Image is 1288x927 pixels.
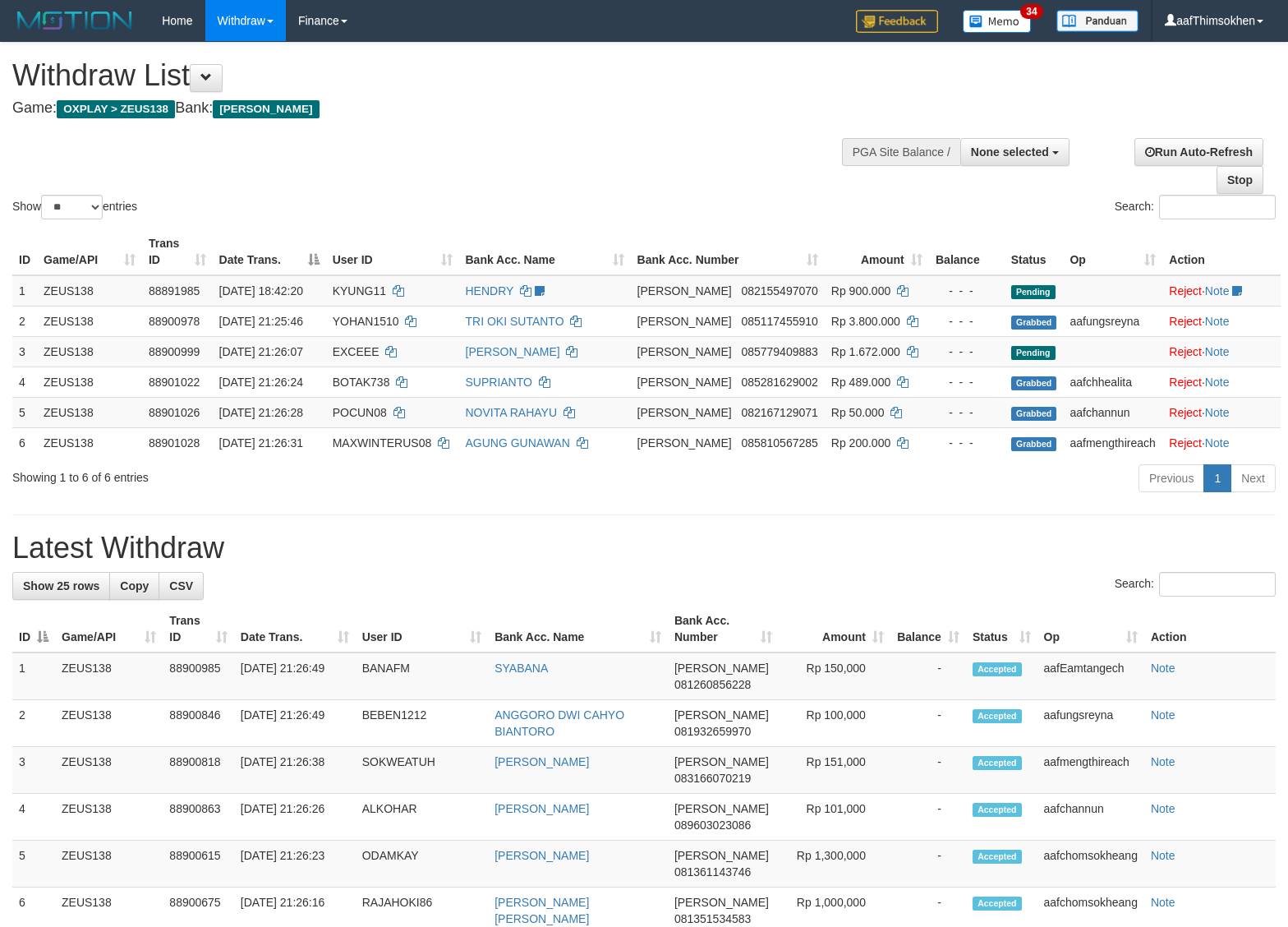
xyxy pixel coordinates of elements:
[831,284,890,297] span: Rp 900.000
[37,336,142,367] td: ZEUS138
[1151,708,1175,722] a: Note
[356,606,488,653] th: User ID: activate to sort column ascending
[494,755,589,768] a: [PERSON_NAME]
[466,284,514,297] a: HENDRY
[1011,407,1057,421] span: Grabbed
[936,435,998,451] div: - - -
[973,803,1022,817] span: Accepted
[494,849,589,862] a: [PERSON_NAME]
[333,315,399,328] span: YOHAN1510
[741,406,817,419] span: Copy 082167129071 to clipboard
[1162,427,1281,458] td: ·
[356,747,488,794] td: SOKWEATUH
[1169,436,1202,450] a: Reject
[1151,896,1175,909] a: Note
[1169,406,1202,419] a: Reject
[674,912,751,925] span: Copy 081351534583 to clipboard
[37,367,142,397] td: ZEUS138
[41,195,103,219] select: Showentries
[1205,284,1230,297] a: Note
[1205,406,1230,419] a: Note
[890,700,966,747] td: -
[971,145,1049,159] span: None selected
[890,841,966,888] td: -
[973,662,1022,676] span: Accepted
[12,195,137,219] label: Show entries
[219,406,303,419] span: [DATE] 21:26:28
[831,436,890,450] span: Rp 200.000
[741,284,817,297] span: Copy 082155497070 to clipboard
[1037,700,1144,747] td: aafungsreyna
[1205,315,1230,328] a: Note
[159,572,204,600] a: CSV
[1063,427,1162,458] td: aafmengthireach
[1159,572,1276,597] input: Search:
[333,406,387,419] span: POCUN08
[12,653,55,700] td: 1
[219,376,303,389] span: [DATE] 21:26:24
[494,708,624,738] a: ANGGORO DWI CAHYO BIANTORO
[936,313,998,330] div: - - -
[12,59,842,92] h1: Withdraw List
[466,406,558,419] a: NOVITA RAHAYU
[234,747,356,794] td: [DATE] 21:26:38
[1005,228,1064,275] th: Status
[741,315,817,328] span: Copy 085117455910 to clipboard
[1230,464,1276,492] a: Next
[466,345,560,358] a: [PERSON_NAME]
[12,336,37,367] td: 3
[356,841,488,888] td: ODAMKAY
[12,572,110,600] a: Show 25 rows
[234,841,356,888] td: [DATE] 21:26:23
[674,819,751,832] span: Copy 089603023086 to clipboard
[936,374,998,390] div: - - -
[1144,606,1276,653] th: Action
[741,345,817,358] span: Copy 085779409883 to clipboard
[637,345,732,358] span: [PERSON_NAME]
[213,228,326,275] th: Date Trans.: activate to sort column descending
[1063,397,1162,427] td: aafchannun
[1037,653,1144,700] td: aafEamtangech
[1115,195,1276,219] label: Search:
[1063,306,1162,336] td: aafungsreyna
[1169,376,1202,389] a: Reject
[1159,195,1276,219] input: Search:
[1037,606,1144,653] th: Op: activate to sort column ascending
[973,897,1022,911] span: Accepted
[674,678,751,691] span: Copy 081260856228 to clipboard
[842,138,960,166] div: PGA Site Balance /
[37,397,142,427] td: ZEUS138
[1056,10,1138,32] img: panduan.png
[149,436,200,450] span: 88901028
[825,228,929,275] th: Amount: activate to sort column ascending
[741,436,817,450] span: Copy 085810567285 to clipboard
[637,376,732,389] span: [PERSON_NAME]
[1169,315,1202,328] a: Reject
[219,345,303,358] span: [DATE] 21:26:07
[23,579,99,593] span: Show 25 rows
[1138,464,1204,492] a: Previous
[1162,306,1281,336] td: ·
[12,427,37,458] td: 6
[856,10,938,33] img: Feedback.jpg
[356,700,488,747] td: BEBEN1212
[163,700,234,747] td: 88900846
[890,653,966,700] td: -
[1011,437,1057,451] span: Grabbed
[12,532,1276,565] h1: Latest Withdraw
[213,100,319,118] span: [PERSON_NAME]
[163,794,234,841] td: 88900863
[494,802,589,815] a: [PERSON_NAME]
[929,228,1005,275] th: Balance
[1011,316,1057,330] span: Grabbed
[1037,841,1144,888] td: aafchomsokheang
[936,283,998,299] div: - - -
[12,841,55,888] td: 5
[890,606,966,653] th: Balance: activate to sort column ascending
[674,896,769,909] span: [PERSON_NAME]
[37,427,142,458] td: ZEUS138
[37,228,142,275] th: Game/API: activate to sort column ascending
[1162,275,1281,307] td: ·
[163,606,234,653] th: Trans ID: activate to sort column ascending
[779,653,890,700] td: Rp 150,000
